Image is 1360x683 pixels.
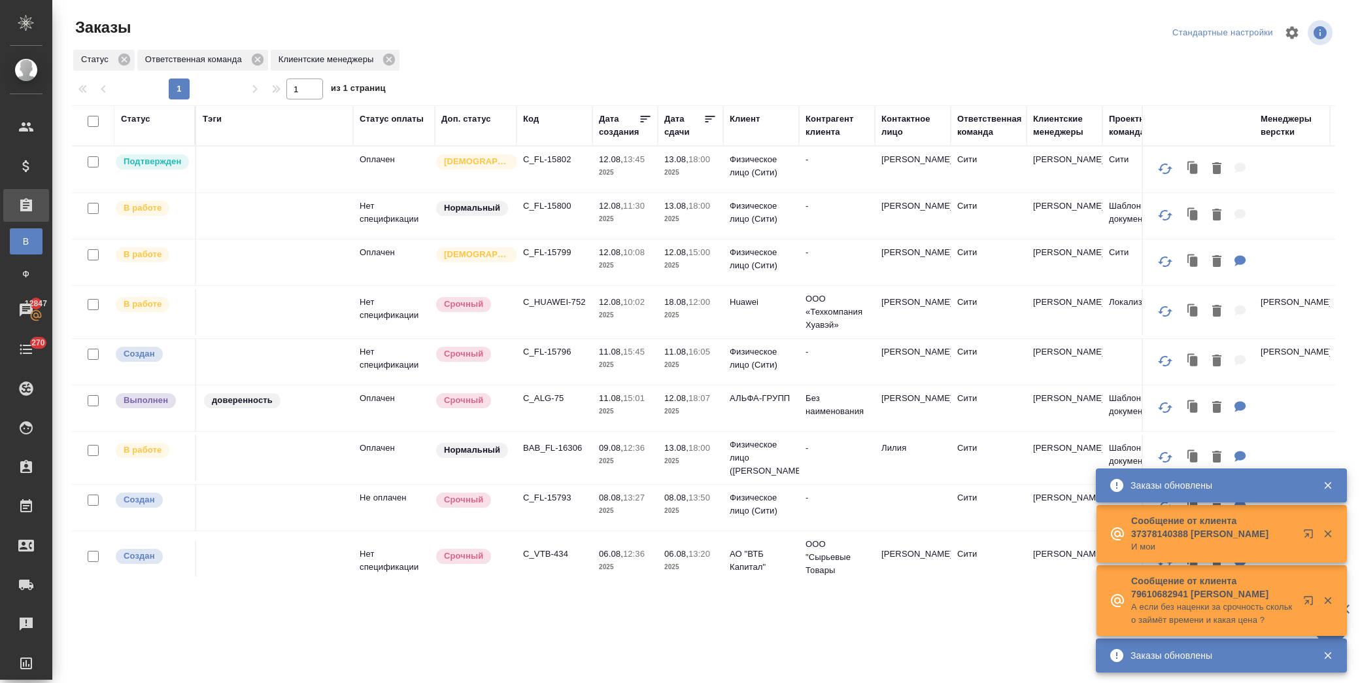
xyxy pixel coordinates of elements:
[16,235,36,248] span: В
[1261,345,1323,359] p: [PERSON_NAME]
[353,239,435,285] td: Оплачен
[523,442,586,455] p: BAB_FL-16306
[523,296,586,309] p: C_HUAWEI-752
[353,385,435,431] td: Оплачен
[1027,435,1102,481] td: [PERSON_NAME]
[875,435,951,481] td: Лилия
[599,347,623,357] p: 11.08,
[124,394,168,407] p: Выполнен
[875,339,951,385] td: [PERSON_NAME]
[599,443,623,453] p: 09.08,
[1130,649,1303,662] div: Заказы обновлены
[664,166,717,179] p: 2025
[664,393,688,403] p: 12.08,
[806,292,868,332] p: ООО «Техкомпания Хуавэй»
[81,53,113,66] p: Статус
[124,347,155,360] p: Создан
[353,435,435,481] td: Оплачен
[951,289,1027,335] td: Сити
[875,385,951,431] td: [PERSON_NAME]
[114,442,188,459] div: Выставляет ПМ после принятия заказа от КМа
[806,153,868,166] p: -
[444,201,500,215] p: Нормальный
[1181,249,1206,275] button: Клонировать
[599,259,651,272] p: 2025
[599,561,651,574] p: 2025
[730,491,792,517] p: Физическое лицо (Сити)
[664,549,688,559] p: 06.08,
[444,444,500,457] p: Нормальный
[599,549,623,559] p: 06.08,
[1102,193,1178,239] td: Шаблонные документы
[114,548,188,565] div: Выставляется автоматически при создании заказа
[1149,296,1181,327] button: Обновить
[444,248,509,261] p: [DEMOGRAPHIC_DATA]
[806,200,868,213] p: -
[1206,249,1228,275] button: Удалить
[1149,246,1181,277] button: Обновить
[353,541,435,587] td: Нет спецификации
[523,548,586,561] p: C_VTB-434
[1295,587,1327,619] button: Открыть в новой вкладке
[124,155,181,168] p: Подтвержден
[730,296,792,309] p: Huawei
[114,296,188,313] div: Выставляет ПМ после принятия заказа от КМа
[623,347,645,357] p: 15:45
[353,485,435,531] td: Не оплачен
[1027,147,1102,192] td: [PERSON_NAME]
[1276,17,1308,48] span: Настроить таблицу
[331,80,386,99] span: из 1 страниц
[523,113,539,126] div: Код
[730,153,792,179] p: Физическое лицо (Сити)
[10,261,42,287] a: Ф
[623,549,645,559] p: 12:36
[664,297,688,307] p: 18.08,
[1181,348,1206,375] button: Клонировать
[1206,394,1228,421] button: Удалить
[688,493,710,502] p: 13:50
[124,248,161,261] p: В работе
[353,193,435,239] td: Нет спецификации
[664,309,717,322] p: 2025
[599,455,651,468] p: 2025
[1206,156,1228,183] button: Удалить
[435,491,510,509] div: Выставляется автоматически, если на указанный объем услуг необходимо больше времени в стандартном...
[664,201,688,211] p: 13.08,
[1314,480,1341,491] button: Закрыть
[1102,435,1178,481] td: Шаблонные документы
[1027,541,1102,587] td: [PERSON_NAME]
[1131,601,1295,627] p: А если без наценки за срочность сколько займёт времени и какая цена ?
[623,201,645,211] p: 11:30
[444,493,483,506] p: Срочный
[730,200,792,226] p: Физическое лицо (Сити)
[951,193,1027,239] td: Сити
[1149,442,1181,473] button: Обновить
[688,347,710,357] p: 16:05
[951,147,1027,192] td: Сити
[1131,574,1295,601] p: Сообщение от клиента 79610682941 [PERSON_NAME]
[806,246,868,259] p: -
[523,345,586,359] p: C_FL-15796
[124,444,161,457] p: В работе
[730,548,792,574] p: АО "ВТБ Капитал"
[664,113,704,139] div: Дата сдачи
[72,17,131,38] span: Заказы
[523,491,586,504] p: C_FL-15793
[688,154,710,164] p: 18:00
[688,201,710,211] p: 18:00
[599,213,651,226] p: 2025
[664,405,717,418] p: 2025
[951,541,1027,587] td: Сити
[599,405,651,418] p: 2025
[730,113,760,126] div: Клиент
[1181,394,1206,421] button: Клонировать
[3,333,49,366] a: 270
[623,297,645,307] p: 10:02
[1027,289,1102,335] td: [PERSON_NAME]
[875,193,951,239] td: [PERSON_NAME]
[664,213,717,226] p: 2025
[435,296,510,313] div: Выставляется автоматически, если на указанный объем услуг необходимо больше времени в стандартном...
[806,442,868,455] p: -
[360,113,424,126] div: Статус оплаты
[688,297,710,307] p: 12:00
